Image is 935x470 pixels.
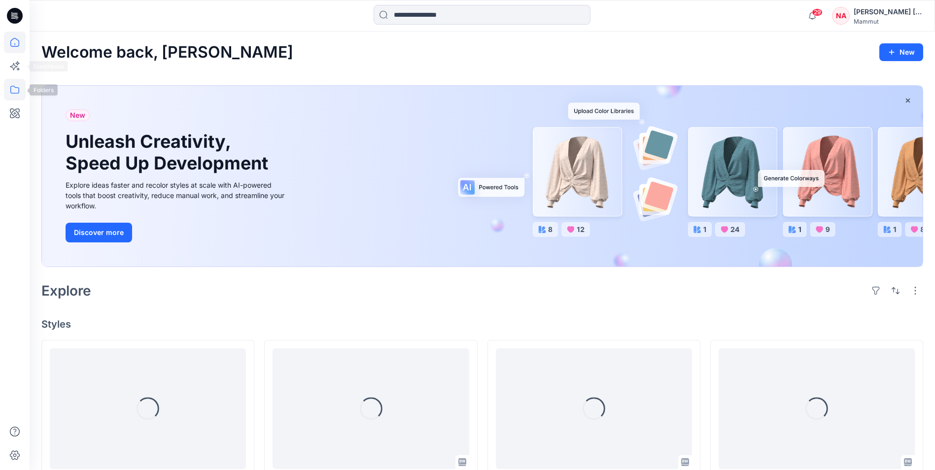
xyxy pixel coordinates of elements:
h2: Welcome back, [PERSON_NAME] [41,43,293,62]
h4: Styles [41,318,923,330]
button: Discover more [66,223,132,242]
h2: Explore [41,283,91,299]
a: Discover more [66,223,287,242]
button: New [879,43,923,61]
h1: Unleash Creativity, Speed Up Development [66,131,273,173]
div: Explore ideas faster and recolor styles at scale with AI-powered tools that boost creativity, red... [66,180,287,211]
span: 29 [812,8,823,16]
div: [PERSON_NAME] [PERSON_NAME] [854,6,923,18]
div: NA [832,7,850,25]
div: Mammut [854,18,923,25]
span: New [70,109,85,121]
